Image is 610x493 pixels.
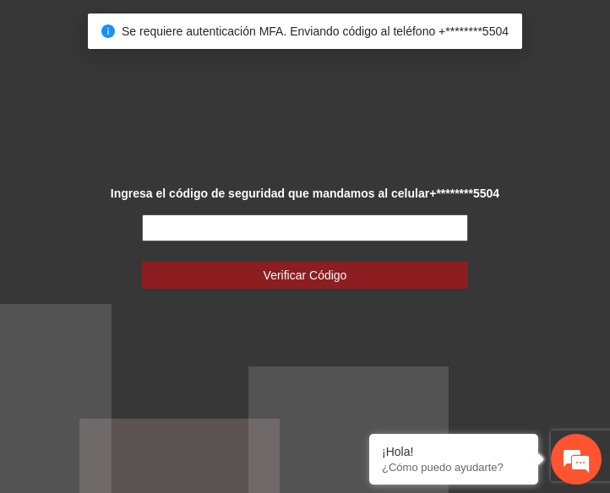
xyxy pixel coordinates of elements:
[111,187,499,200] strong: Ingresa el código de seguridad que mandamos al celular +********5504
[101,24,115,38] span: info-circle
[98,154,233,325] span: Estamos en línea.
[382,461,526,474] p: ¿Cómo puedo ayudarte?
[277,8,318,49] div: Minimizar ventana de chat en vivo
[382,445,526,458] div: ¡Hola!
[264,266,347,284] span: Verificar Código
[142,262,467,289] button: Verificar Código
[88,86,284,108] div: Chatee con nosotros ahora
[8,320,322,379] textarea: Escriba su mensaje y pulse “Intro”
[122,24,509,38] span: Se requiere autenticación MFA. Enviando código al teléfono +********5504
